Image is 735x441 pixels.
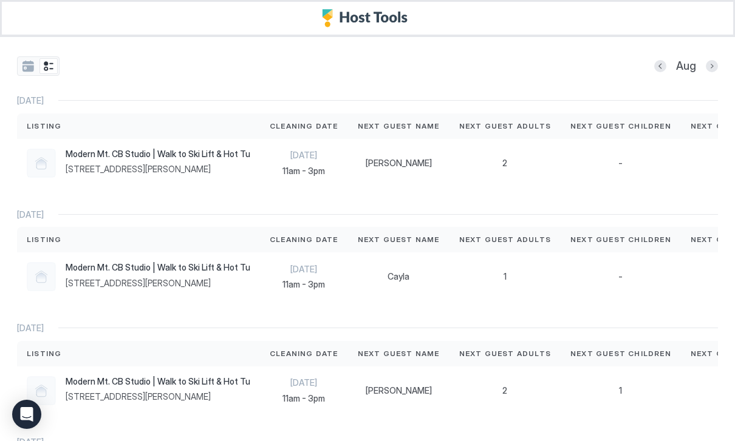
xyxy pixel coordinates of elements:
span: 2 [502,385,507,396]
span: [STREET_ADDRESS][PERSON_NAME] [66,391,250,402]
span: Cleaning Date [270,348,338,359]
span: 11am - 3pm [270,166,338,177]
span: [DATE] [270,150,338,161]
span: Next Guest Children [570,121,671,132]
span: Cleaning Date [270,121,338,132]
span: [DATE] [270,264,338,275]
span: Listing [27,121,61,132]
span: Listing [27,348,61,359]
span: Modern Mt. CB Studio | Walk to Ski Lift & Hot Tub! [66,149,250,160]
span: Aug [676,59,696,73]
span: [PERSON_NAME] [366,158,432,169]
span: [DATE] [17,95,44,106]
span: - [618,271,623,282]
span: [PERSON_NAME] [366,385,432,396]
span: Next Guest Children [570,348,671,359]
span: Modern Mt. CB Studio | Walk to Ski Lift & Hot Tub! [66,262,250,273]
span: 1 [619,385,622,396]
span: Listing [27,234,61,245]
span: Next Guest Adults [459,121,551,132]
span: Cayla [388,271,409,282]
span: 11am - 3pm [270,279,338,290]
span: 1 [504,271,507,282]
span: Next Guest Name [358,234,440,245]
button: Next month [706,60,718,72]
span: [STREET_ADDRESS][PERSON_NAME] [66,278,250,289]
span: Next Guest Children [570,234,671,245]
span: 2 [502,158,507,169]
span: Next Guest Name [358,348,440,359]
span: Next Guest Adults [459,348,551,359]
span: [DATE] [17,323,44,334]
a: Host Tools Logo [322,9,413,27]
span: - [618,158,623,169]
span: Next Guest Name [358,121,440,132]
span: [DATE] [270,377,338,388]
div: Open Intercom Messenger [12,400,41,429]
span: [DATE] [17,209,44,220]
span: [STREET_ADDRESS][PERSON_NAME] [66,164,250,175]
button: Previous month [654,60,666,72]
span: Next Guest Adults [459,234,551,245]
span: 11am - 3pm [270,393,338,404]
span: Cleaning Date [270,234,338,245]
span: Modern Mt. CB Studio | Walk to Ski Lift & Hot Tub! [66,376,250,387]
div: tab-group [17,56,60,76]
